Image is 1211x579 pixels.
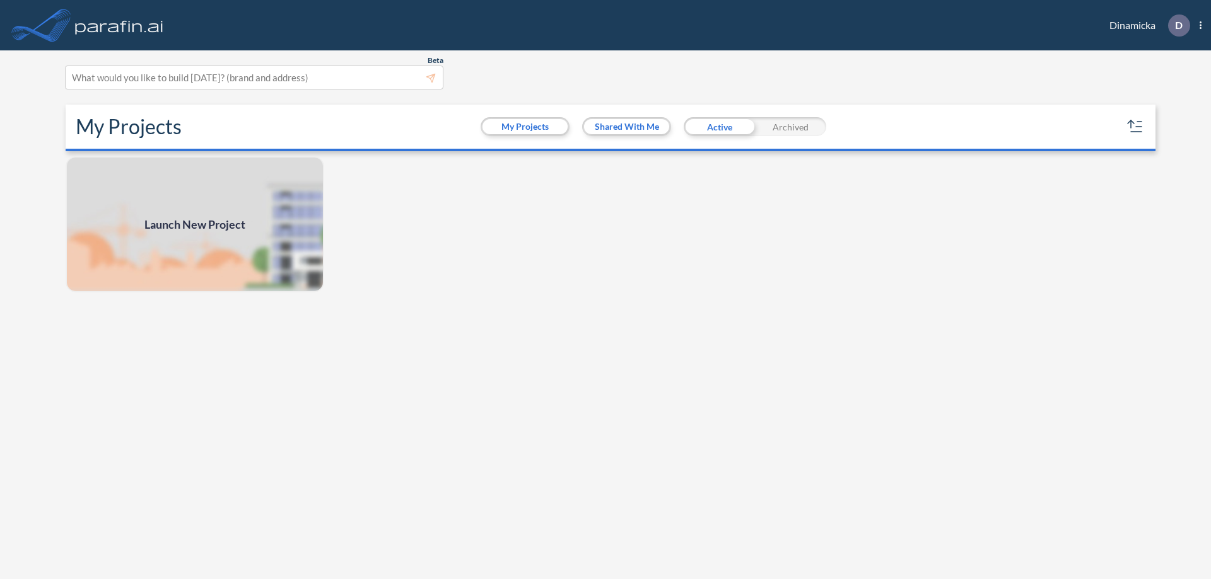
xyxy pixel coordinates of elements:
[483,119,568,134] button: My Projects
[1125,117,1145,137] button: sort
[76,115,182,139] h2: My Projects
[66,156,324,292] a: Launch New Project
[428,55,443,66] span: Beta
[755,117,826,136] div: Archived
[584,119,669,134] button: Shared With Me
[66,156,324,292] img: add
[73,13,166,38] img: logo
[684,117,755,136] div: Active
[1175,20,1183,31] p: D
[1091,14,1202,37] div: Dinamicka
[144,216,245,233] span: Launch New Project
